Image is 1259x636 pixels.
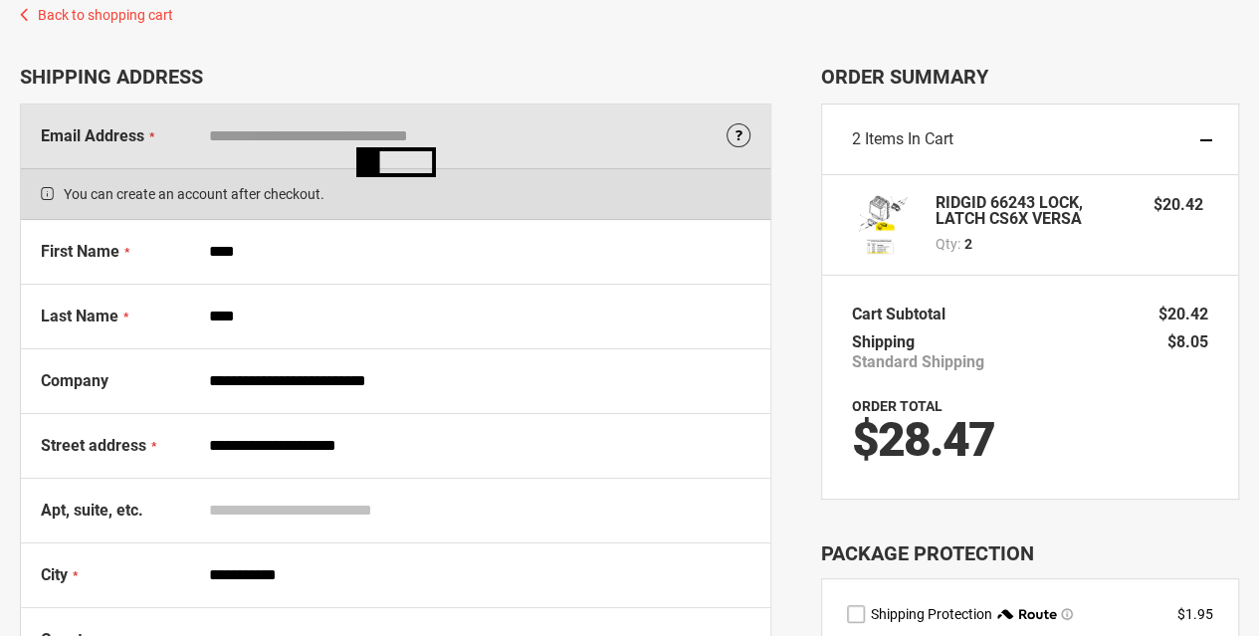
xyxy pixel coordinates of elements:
span: Order Summary [821,65,1239,89]
span: Shipping Protection [871,606,992,622]
span: Company [41,371,108,390]
img: Loading... [356,147,436,177]
span: Street address [41,436,146,455]
span: Qty [936,236,957,252]
span: $20.42 [1158,305,1208,323]
span: City [41,565,68,584]
span: Shipping [852,332,915,351]
strong: Order Total [852,398,943,414]
span: Standard Shipping [852,352,984,372]
span: $8.05 [1167,332,1208,351]
div: Shipping Address [20,65,771,89]
div: route shipping protection selector element [847,604,1213,624]
th: Cart Subtotal [852,301,955,328]
span: Apt, suite, etc. [41,501,143,520]
span: Items in Cart [865,129,953,148]
span: $20.42 [1154,195,1203,214]
span: 2 [964,234,972,254]
div: Package Protection [821,539,1239,568]
span: 2 [852,129,861,148]
div: $1.95 [1177,604,1213,624]
span: Learn more [1061,608,1073,620]
strong: RIDGID 66243 LOCK, LATCH CS6X VERSA [936,195,1134,227]
span: First Name [41,242,119,261]
span: $28.47 [852,411,994,468]
img: RIDGID 66243 LOCK, LATCH CS6X VERSA [852,195,912,255]
span: Last Name [41,307,118,325]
